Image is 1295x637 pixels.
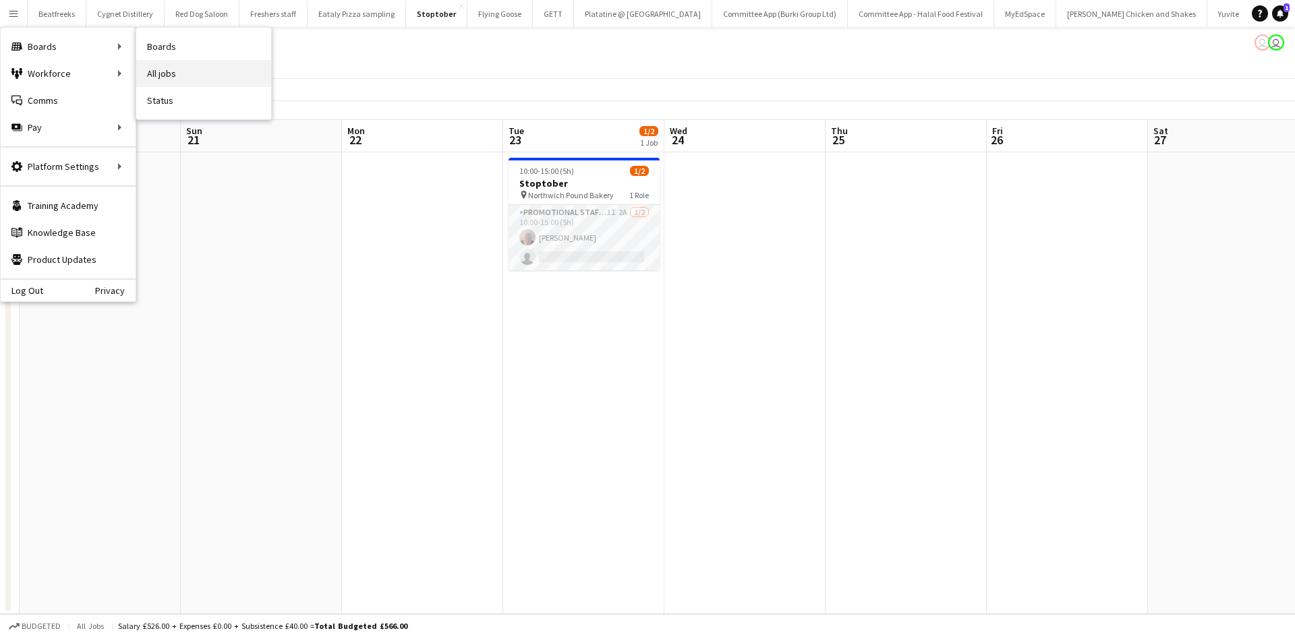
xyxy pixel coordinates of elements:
[1,87,136,114] a: Comms
[990,132,1003,148] span: 26
[1,60,136,87] div: Workforce
[1151,132,1168,148] span: 27
[848,1,994,27] button: Committee App - Halal Food Festival
[136,87,271,114] a: Status
[519,166,574,176] span: 10:00-15:00 (5h)
[639,126,658,136] span: 1/2
[136,60,271,87] a: All jobs
[533,1,574,27] button: GETT
[507,132,524,148] span: 23
[1,114,136,141] div: Pay
[136,33,271,60] a: Boards
[668,132,687,148] span: 24
[95,285,136,296] a: Privacy
[509,205,660,270] app-card-role: Promotional Staffing (Brand Ambassadors)1I2A1/210:00-15:00 (5h)[PERSON_NAME]
[1,192,136,219] a: Training Academy
[1272,5,1288,22] a: 1
[831,125,848,137] span: Thu
[1268,34,1284,51] app-user-avatar: habon mohamed
[640,138,658,148] div: 1 Job
[670,125,687,137] span: Wed
[165,1,239,27] button: Red Dog Saloon
[345,132,365,148] span: 22
[1,153,136,180] div: Platform Settings
[509,177,660,189] h3: Stoptober
[467,1,533,27] button: Flying Goose
[1153,125,1168,137] span: Sat
[347,125,365,137] span: Mon
[7,619,63,634] button: Budgeted
[1,33,136,60] div: Boards
[118,621,407,631] div: Salary £526.00 + Expenses £0.00 + Subsistence £40.00 =
[509,158,660,270] app-job-card: 10:00-15:00 (5h)1/2Stoptober Northwich Pound Bakery1 RolePromotional Staffing (Brand Ambassadors)...
[1284,3,1290,12] span: 1
[1,285,43,296] a: Log Out
[314,621,407,631] span: Total Budgeted £566.00
[186,125,202,137] span: Sun
[528,190,614,200] span: Northwich Pound Bakery
[308,1,406,27] button: Eataly Pizza sampling
[712,1,848,27] button: Committee App (Burki Group Ltd)
[406,1,467,27] button: Stoptober
[1207,1,1250,27] button: Yuvite
[74,621,107,631] span: All jobs
[28,1,86,27] button: Beatfreeks
[1,246,136,273] a: Product Updates
[829,132,848,148] span: 25
[22,621,61,631] span: Budgeted
[1056,1,1207,27] button: [PERSON_NAME] Chicken and Shakes
[1,219,136,246] a: Knowledge Base
[994,1,1056,27] button: MyEdSpace
[86,1,165,27] button: Cygnet Distillery
[630,166,649,176] span: 1/2
[184,132,202,148] span: 21
[239,1,308,27] button: Freshers staff
[992,125,1003,137] span: Fri
[574,1,712,27] button: Platatine @ [GEOGRAPHIC_DATA]
[509,125,524,137] span: Tue
[1255,34,1271,51] app-user-avatar: habon mohamed
[629,190,649,200] span: 1 Role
